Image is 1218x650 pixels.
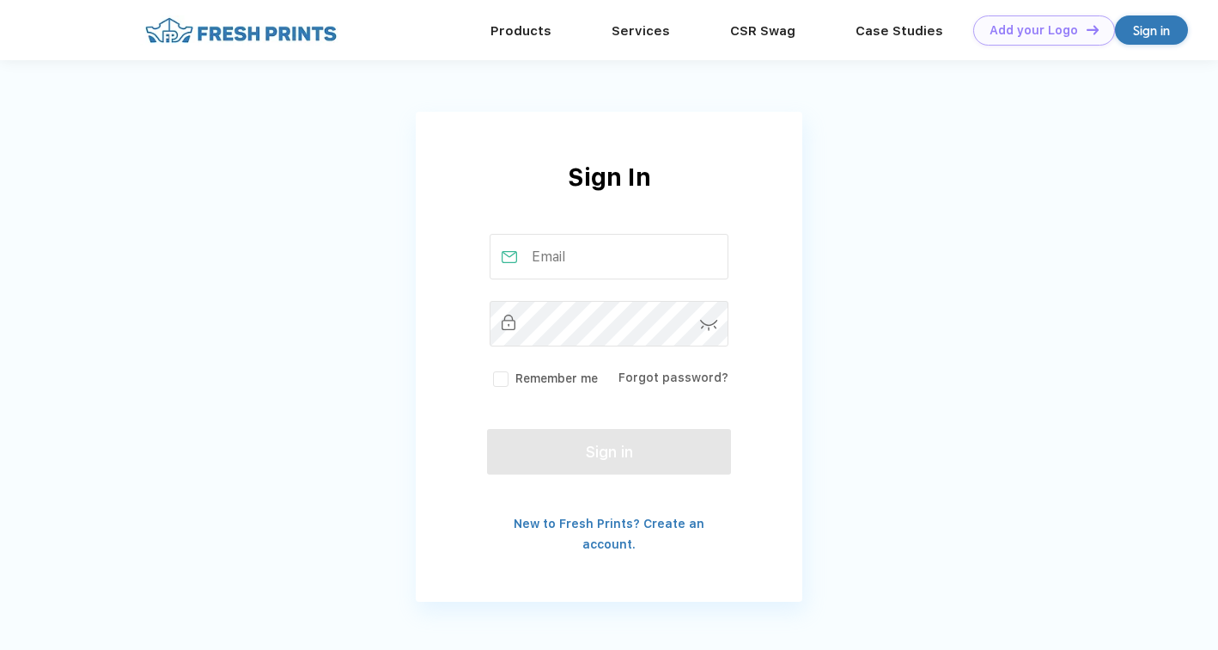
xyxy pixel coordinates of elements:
[1115,15,1188,45] a: Sign in
[140,15,342,46] img: fo%20logo%202.webp
[700,320,718,331] img: password-icon.svg
[990,23,1078,38] div: Add your Logo
[1133,21,1170,40] div: Sign in
[618,371,728,384] a: Forgot password?
[490,234,729,279] input: Email
[1087,25,1099,34] img: DT
[487,429,731,475] button: Sign in
[490,23,551,39] a: Products
[416,159,802,234] div: Sign In
[490,370,598,388] label: Remember me
[502,315,515,330] img: password_inactive.svg
[514,517,704,551] a: New to Fresh Prints? Create an account.
[502,251,517,263] img: email_active.svg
